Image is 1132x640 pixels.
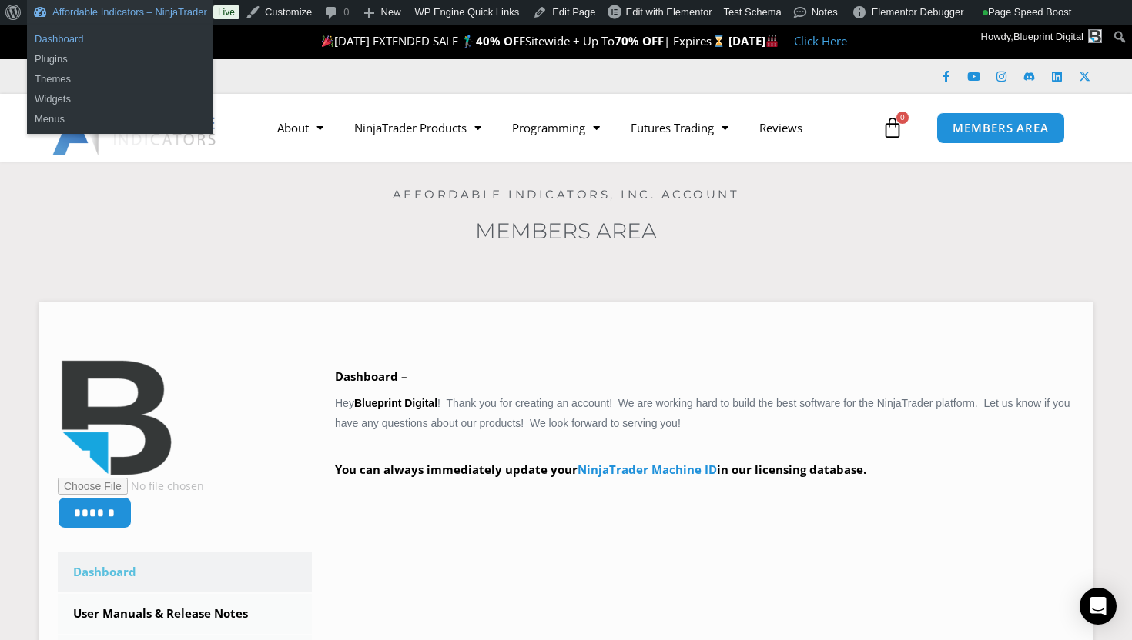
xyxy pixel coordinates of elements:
a: Click Here [794,33,847,48]
div: Open Intercom Messenger [1080,588,1117,625]
a: Dashboard [58,552,312,592]
a: Dashboard [27,29,213,49]
strong: Blueprint Digital [354,397,437,409]
iframe: Customer reviews powered by Trustpilot [229,68,460,84]
a: Programming [497,110,615,145]
div: Hey ! Thank you for creating an account! We are working hard to build the best software for the N... [335,366,1074,502]
span: MEMBERS AREA [953,122,1049,134]
a: Affordable Indicators, Inc. Account [393,187,740,202]
a: Live [213,5,239,19]
span: [DATE] EXTENDED SALE 🏌️‍♂️ Sitewide + Up To | Expires [318,33,728,48]
strong: You can always immediately update your in our licensing database. [335,462,866,477]
span: Blueprint Digital [1013,31,1083,42]
img: ⌛ [713,35,725,47]
a: 0 [859,105,926,150]
strong: 40% OFF [476,33,525,48]
strong: 70% OFF [615,33,664,48]
a: Futures Trading [615,110,744,145]
a: Menus [27,109,213,129]
ul: Affordable Indicators – NinjaTrader [27,65,213,134]
img: f4200ded260306cece07d635b4b5a1c5de2aad294d720d85f66f1dde811a3061 [58,360,173,475]
ul: Affordable Indicators – NinjaTrader [27,25,213,74]
strong: [DATE] [728,33,779,48]
a: Reviews [744,110,818,145]
img: 🎉 [322,35,333,47]
a: User Manuals & Release Notes [58,594,312,634]
a: Members Area [475,218,657,244]
a: Themes [27,69,213,89]
nav: Menu [262,110,878,145]
img: 🏭 [766,35,778,47]
a: NinjaTrader Products [339,110,497,145]
b: Dashboard – [335,368,407,384]
span: Edit with Elementor [626,6,712,18]
a: Howdy, [976,25,1108,49]
a: MEMBERS AREA [936,112,1065,144]
a: About [262,110,339,145]
a: Plugins [27,49,213,69]
a: NinjaTrader Machine ID [578,462,717,477]
span: 0 [896,112,909,124]
a: Widgets [27,89,213,109]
